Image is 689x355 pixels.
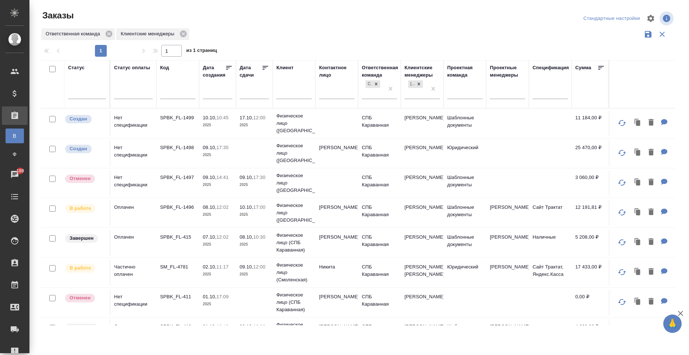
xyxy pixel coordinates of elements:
td: Сайт Трактат, Яндекс.Касса [529,260,572,285]
p: Физическое лицо ([GEOGRAPHIC_DATA]) [276,142,312,164]
span: из 1 страниц [186,46,217,57]
p: 17.10, [240,115,253,120]
div: Выставляет ПМ после принятия заказа от КМа [64,263,106,273]
p: 2025 [240,241,269,248]
p: 2025 [203,211,232,218]
p: 2025 [203,181,232,189]
button: Клонировать [631,324,645,339]
td: СПБ Караванная [358,140,401,166]
span: Посмотреть информацию [660,11,675,25]
p: Завершен [70,235,93,242]
div: Клиент [276,64,293,71]
td: Наличные [529,230,572,256]
div: Выставляется автоматически при создании заказа [64,144,106,154]
span: 189 [12,167,29,175]
p: 08.10, [203,204,216,210]
div: Спецификация [533,64,569,71]
button: Обновить [613,293,631,311]
div: Дата создания [203,64,225,79]
td: Оплачен [110,200,156,226]
p: 2025 [203,241,232,248]
td: [PERSON_NAME] [315,289,358,315]
p: 01.10, [203,294,216,299]
td: Нет спецификации [110,289,156,315]
button: Клонировать [631,175,645,190]
button: Обновить [613,174,631,191]
a: 189 [2,165,28,184]
p: 09.10, [240,175,253,180]
td: Шаблонные документы [444,230,486,256]
p: 02.10, [240,324,253,329]
button: Клонировать [631,115,645,130]
button: Клонировать [631,294,645,309]
div: Контактное лицо [319,64,354,79]
button: Обновить [613,144,631,162]
button: Для КМ: сделать нзк с сора, апостилировать, перевести, заверить [657,115,671,130]
p: 16:49 [216,324,229,329]
p: Физическое лицо ([GEOGRAPHIC_DATA]) [276,112,312,134]
div: СПБ Караванная [365,80,372,88]
p: Физическое лицо (СПБ Караванная) [276,291,312,313]
td: [PERSON_NAME] [486,319,529,345]
td: 11 184,00 ₽ [572,110,608,136]
span: Настроить таблицу [642,10,660,27]
td: [PERSON_NAME] [401,140,444,166]
button: Клонировать [631,235,645,250]
td: 0,00 ₽ [572,289,608,315]
p: 17:35 [216,145,229,150]
p: Физическое лицо (СПБ Караванная) [276,232,312,254]
button: Удалить [645,264,657,280]
p: 09.10, [203,145,216,150]
div: Выставляет КМ при направлении счета или после выполнения всех работ/сдачи заказа клиенту. Окончат... [64,323,106,333]
button: Клонировать [631,264,645,280]
p: Клиентские менеджеры [121,30,177,38]
div: Проектные менеджеры [490,64,525,79]
span: 🙏 [666,316,679,331]
p: 2025 [203,122,232,129]
button: Клонировать [631,145,645,160]
div: СПБ Караванная [365,80,381,89]
button: Обновить [613,233,631,251]
td: Нет спецификации [110,170,156,196]
p: Физическое лицо ([GEOGRAPHIC_DATA]) [276,172,312,194]
p: 12:02 [216,204,229,210]
span: В [9,132,20,140]
button: Клонировать [631,205,645,220]
button: Удалить [645,205,657,220]
button: Обновить [613,263,631,281]
td: [PERSON_NAME] [401,170,444,196]
p: 08.10, [240,234,253,240]
p: 12:02 [216,234,229,240]
button: Удалить [645,175,657,190]
td: Шаблонные документы [444,200,486,226]
button: Для КМ: подан: 08.10, забирать: 10.10 [657,264,671,280]
a: В [6,129,24,143]
p: 09.10, [203,175,216,180]
td: [PERSON_NAME] [315,200,358,226]
td: [PERSON_NAME] [486,230,529,256]
td: Шаблонные документы [444,110,486,136]
p: В работе [70,205,91,212]
td: [PERSON_NAME] [401,289,444,315]
div: Выставляет ПМ после принятия заказа от КМа [64,204,106,214]
div: [PERSON_NAME] [408,80,415,88]
td: СПБ Караванная [358,260,401,285]
button: Удалить [645,115,657,130]
button: Удалить [645,235,657,250]
td: 3 060,00 ₽ [572,170,608,196]
p: 01.10, [203,324,216,329]
p: 02.10, [203,264,216,270]
td: [PERSON_NAME] [315,319,358,345]
td: [PERSON_NAME] [401,200,444,226]
p: SPBK_FL-415 [160,233,195,241]
td: СПБ Караванная [358,200,401,226]
td: Юридический [444,260,486,285]
p: SPBK_FL-411 [160,293,195,300]
p: В работе [70,264,91,272]
td: [PERSON_NAME] [401,319,444,345]
td: 4 680,00 ₽ [572,319,608,345]
p: Завершен [70,324,93,331]
p: SPBK_FL-1497 [160,174,195,181]
p: SPBK_FL-1496 [160,204,195,211]
td: [PERSON_NAME] [486,200,529,226]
